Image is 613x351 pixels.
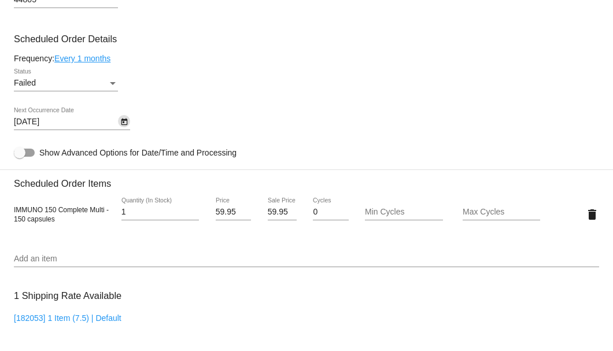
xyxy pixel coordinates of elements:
[313,208,348,217] input: Cycles
[14,79,118,88] mat-select: Status
[54,54,110,63] a: Every 1 months
[268,208,297,217] input: Sale Price
[585,208,599,221] mat-icon: delete
[14,78,36,87] span: Failed
[14,283,121,308] h3: 1 Shipping Rate Available
[14,313,121,323] a: [182053] 1 Item (7.5) | Default
[365,208,442,217] input: Min Cycles
[14,206,109,223] span: IMMUNO 150 Complete Multi - 150 capsules
[463,208,540,217] input: Max Cycles
[14,117,118,127] input: Next Occurrence Date
[118,115,130,127] button: Open calendar
[14,34,599,45] h3: Scheduled Order Details
[14,254,599,264] input: Add an item
[14,169,599,189] h3: Scheduled Order Items
[121,208,199,217] input: Quantity (In Stock)
[216,208,251,217] input: Price
[14,54,599,63] div: Frequency:
[39,147,237,158] span: Show Advanced Options for Date/Time and Processing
